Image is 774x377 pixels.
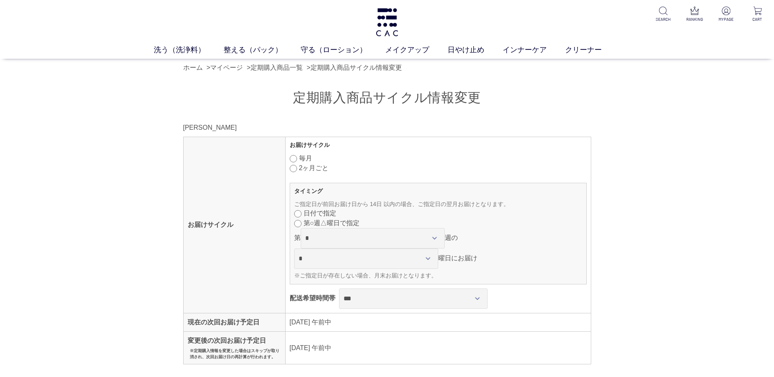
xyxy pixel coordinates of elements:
a: CART [747,7,767,22]
a: マイページ [210,64,243,71]
a: クリーナー [565,44,620,55]
td: [DATE] 午前中 [285,313,591,332]
p: ※定期購入情報を変更した場合はスキップが取り消され、次回お届け日の再計算が行われます。 [190,348,281,360]
td: [DATE] 午前中 [285,332,591,364]
div: 第 週の 曜日にお届け [294,228,582,280]
a: 守る（ローション） [301,44,385,55]
a: ホーム [183,64,203,71]
li: > [247,63,305,73]
h3: タイミング [294,187,582,195]
p: CART [747,16,767,22]
label: 毎月 [299,155,312,162]
a: RANKING [685,7,705,22]
div: [PERSON_NAME] [183,123,591,133]
span: 配送希望時間帯 [290,295,335,302]
li: > [206,63,245,73]
a: 定期購入商品一覧 [251,64,303,71]
label: 第○週△曜日で指定 [304,220,360,226]
li: > [307,63,404,73]
a: 洗う（洗浄料） [154,44,224,55]
label: 日付で指定 [304,210,336,217]
img: logo [375,8,399,36]
th: 変更後の次回お届け予定日 [183,332,285,364]
p: SEARCH [653,16,673,22]
p: MYPAGE [716,16,736,22]
h1: 定期購入商品サイクル情報変更 [183,89,591,106]
label: 2ヶ月ごと [299,164,329,171]
p: ご指定日が前回お届け日から 14日 以内の場合、ご指定日の翌月お届けとなります。 [294,200,582,208]
p: ※ご指定日が存在しない場合、月末お届けとなります。 [294,271,582,280]
p: RANKING [685,16,705,22]
h3: お届けサイクル [290,141,587,149]
a: SEARCH [653,7,673,22]
a: メイクアップ [385,44,448,55]
a: 日やけ止め [448,44,503,55]
a: 定期購入商品サイクル情報変更 [310,64,402,71]
th: お届けサイクル [183,137,285,313]
a: インナーケア [503,44,565,55]
th: 現在の次回お届け予定日 [183,313,285,332]
a: 整える（パック） [224,44,301,55]
a: MYPAGE [716,7,736,22]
